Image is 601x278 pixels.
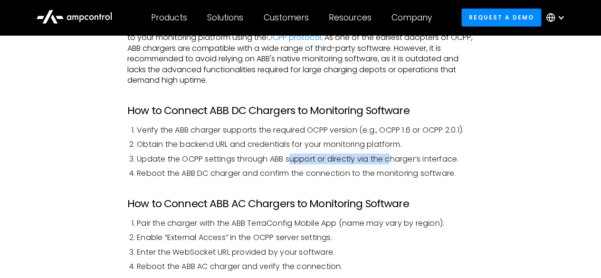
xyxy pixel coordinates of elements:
div: Solutions [207,12,243,23]
a: Request a demo [461,9,541,26]
div: Products [151,12,187,23]
p: After establishing internet connectivity on-site, the next step is to connect your ABB charger to... [127,22,474,86]
li: Enable “External Access” in the OCPP server settings. [137,232,474,243]
h3: How to Connect ABB AC Chargers to Monitoring Software [127,198,474,210]
li: Reboot the ABB DC charger and confirm the connection to the monitoring software. [137,168,474,179]
li: Enter the WebSocket URL provided by your software. [137,247,474,258]
div: Resources [329,12,372,23]
li: Reboot the ABB AC charger and verify the connection. [137,261,474,272]
li: Verify the ABB charger supports the required OCPP version (e.g., OCPP 1.6 or OCPP 2.0.1). [137,125,474,135]
div: Customers [264,12,309,23]
li: Update the OCPP settings through ABB support or directly via the charger’s interface. [137,154,474,164]
h3: How to Connect ABB DC Chargers to Monitoring Software [127,105,474,117]
a: OCPP protocol [267,32,321,43]
li: Pair the charger with the ABB TerraConfig Mobile App (name may vary by region). [137,218,474,229]
li: Obtain the backend URL and credentials for your monitoring platform. [137,139,474,150]
div: Company [391,12,432,23]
